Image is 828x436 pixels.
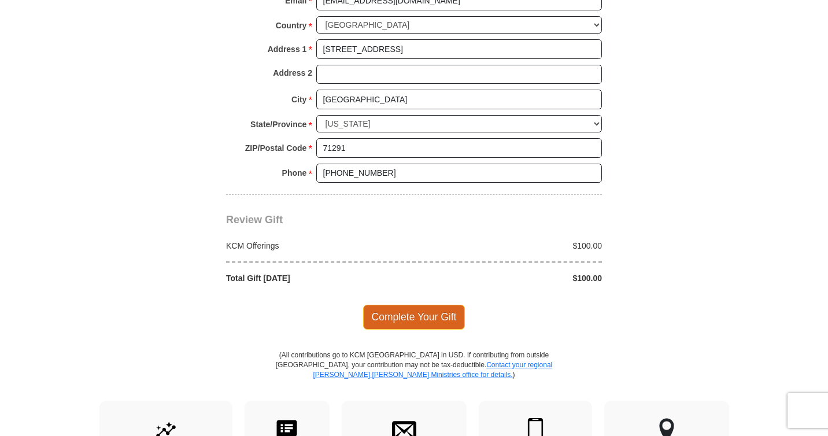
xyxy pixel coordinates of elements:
[291,91,306,108] strong: City
[313,361,552,379] a: Contact your regional [PERSON_NAME] [PERSON_NAME] Ministries office for details.
[250,116,306,132] strong: State/Province
[268,41,307,57] strong: Address 1
[273,65,312,81] strong: Address 2
[245,140,307,156] strong: ZIP/Postal Code
[414,272,608,284] div: $100.00
[226,214,283,226] span: Review Gift
[282,165,307,181] strong: Phone
[220,240,415,252] div: KCM Offerings
[276,17,307,34] strong: Country
[220,272,415,284] div: Total Gift [DATE]
[363,305,465,329] span: Complete Your Gift
[414,240,608,252] div: $100.00
[275,350,553,401] p: (All contributions go to KCM [GEOGRAPHIC_DATA] in USD. If contributing from outside [GEOGRAPHIC_D...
